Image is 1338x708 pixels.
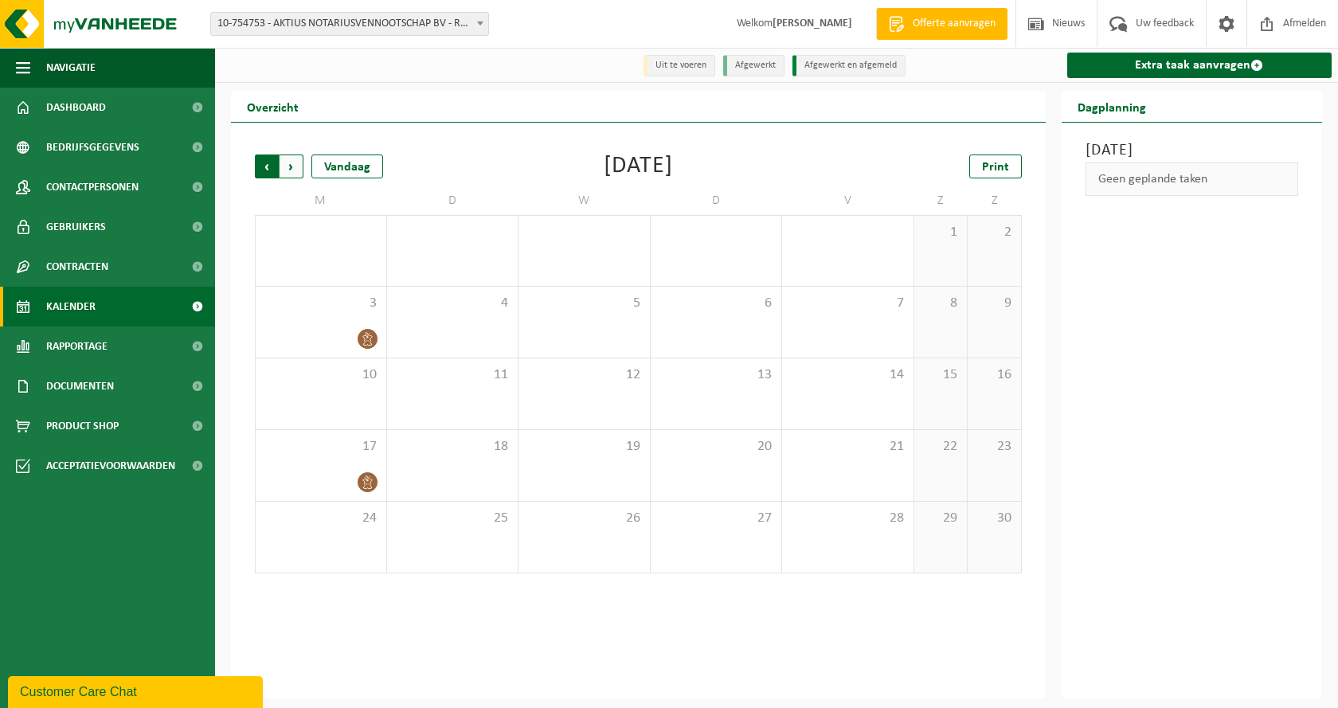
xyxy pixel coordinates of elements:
[395,366,511,384] span: 11
[46,287,96,327] span: Kalender
[46,366,114,406] span: Documenten
[8,673,266,708] iframe: chat widget
[46,207,106,247] span: Gebruikers
[976,510,1012,527] span: 30
[46,406,119,446] span: Product Shop
[264,510,378,527] span: 24
[922,510,959,527] span: 29
[264,438,378,456] span: 17
[280,155,303,178] span: Volgende
[790,438,906,456] span: 21
[526,438,642,456] span: 19
[395,295,511,312] span: 4
[46,167,139,207] span: Contactpersonen
[1086,139,1299,162] h3: [DATE]
[790,510,906,527] span: 28
[909,16,1000,32] span: Offerte aanvragen
[773,18,852,29] strong: [PERSON_NAME]
[211,13,488,35] span: 10-754753 - AKTIUS NOTARIUSVENNOOTSCHAP BV - ROESELARE
[46,127,139,167] span: Bedrijfsgegevens
[46,446,175,486] span: Acceptatievoorwaarden
[1086,162,1299,196] div: Geen geplande taken
[395,438,511,456] span: 18
[922,224,959,241] span: 1
[976,224,1012,241] span: 2
[976,295,1012,312] span: 9
[976,366,1012,384] span: 16
[255,155,279,178] span: Vorige
[46,247,108,287] span: Contracten
[46,48,96,88] span: Navigatie
[231,91,315,122] h2: Overzicht
[922,366,959,384] span: 15
[46,327,108,366] span: Rapportage
[264,366,378,384] span: 10
[1062,91,1162,122] h2: Dagplanning
[922,438,959,456] span: 22
[790,366,906,384] span: 14
[922,295,959,312] span: 8
[876,8,1007,40] a: Offerte aanvragen
[644,55,715,76] li: Uit te voeren
[659,366,774,384] span: 13
[792,55,906,76] li: Afgewerkt en afgemeld
[518,186,651,215] td: W
[969,155,1022,178] a: Print
[526,295,642,312] span: 5
[264,295,378,312] span: 3
[526,510,642,527] span: 26
[659,438,774,456] span: 20
[659,295,774,312] span: 6
[914,186,968,215] td: Z
[311,155,383,178] div: Vandaag
[46,88,106,127] span: Dashboard
[651,186,783,215] td: D
[723,55,784,76] li: Afgewerkt
[782,186,914,215] td: V
[659,510,774,527] span: 27
[1067,53,1332,78] a: Extra taak aanvragen
[790,295,906,312] span: 7
[255,186,387,215] td: M
[395,510,511,527] span: 25
[210,12,489,36] span: 10-754753 - AKTIUS NOTARIUSVENNOOTSCHAP BV - ROESELARE
[968,186,1021,215] td: Z
[526,366,642,384] span: 12
[976,438,1012,456] span: 23
[604,155,673,178] div: [DATE]
[387,186,519,215] td: D
[982,161,1009,174] span: Print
